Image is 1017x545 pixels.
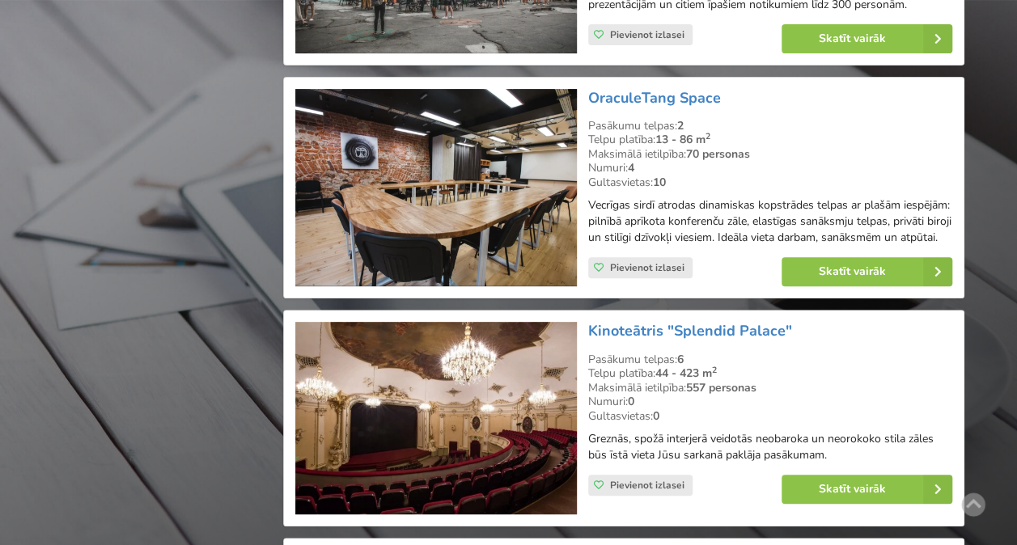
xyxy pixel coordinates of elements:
strong: 0 [653,408,659,424]
strong: 44 - 423 m [655,365,717,381]
sup: 2 [706,130,710,142]
strong: 4 [628,160,634,175]
div: Pasākumu telpas: [588,353,952,367]
span: Pievienot izlasei [610,261,684,274]
div: Telpu platība: [588,366,952,381]
a: Kinoteātris "Splendid Palace" [588,321,792,340]
strong: 13 - 86 m [655,132,710,147]
strong: 6 [677,352,684,367]
p: Greznās, spožā interjerā veidotās neobaroka un neorokoko stila zāles būs īstā vieta Jūsu sarkanā ... [588,431,952,463]
div: Maksimālā ietilpība: [588,381,952,395]
a: OraculeTang Space [588,88,721,108]
div: Numuri: [588,395,952,409]
div: Gultasvietas: [588,409,952,424]
strong: 10 [653,175,666,190]
p: Vecrīgas sirdī atrodas dinamiskas kopstrādes telpas ar plašām iespējām: pilnībā aprīkota konferen... [588,197,952,246]
div: Gultasvietas: [588,175,952,190]
strong: 2 [677,118,684,133]
strong: 557 personas [686,380,756,395]
a: Skatīt vairāk [782,257,952,286]
sup: 2 [712,364,717,376]
strong: 0 [628,394,634,409]
a: Skatīt vairāk [782,24,952,53]
div: Telpu platība: [588,133,952,147]
strong: 70 personas [686,146,750,162]
img: Konferenču centrs | Rīga | Kinoteātris "Splendid Palace" [295,322,576,513]
div: Pasākumu telpas: [588,119,952,133]
img: Neierastas vietas | Rīga | OraculeTang Space [295,89,576,287]
div: Numuri: [588,161,952,175]
a: Skatīt vairāk [782,475,952,504]
div: Maksimālā ietilpība: [588,147,952,162]
span: Pievienot izlasei [610,479,684,492]
span: Pievienot izlasei [610,28,684,41]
